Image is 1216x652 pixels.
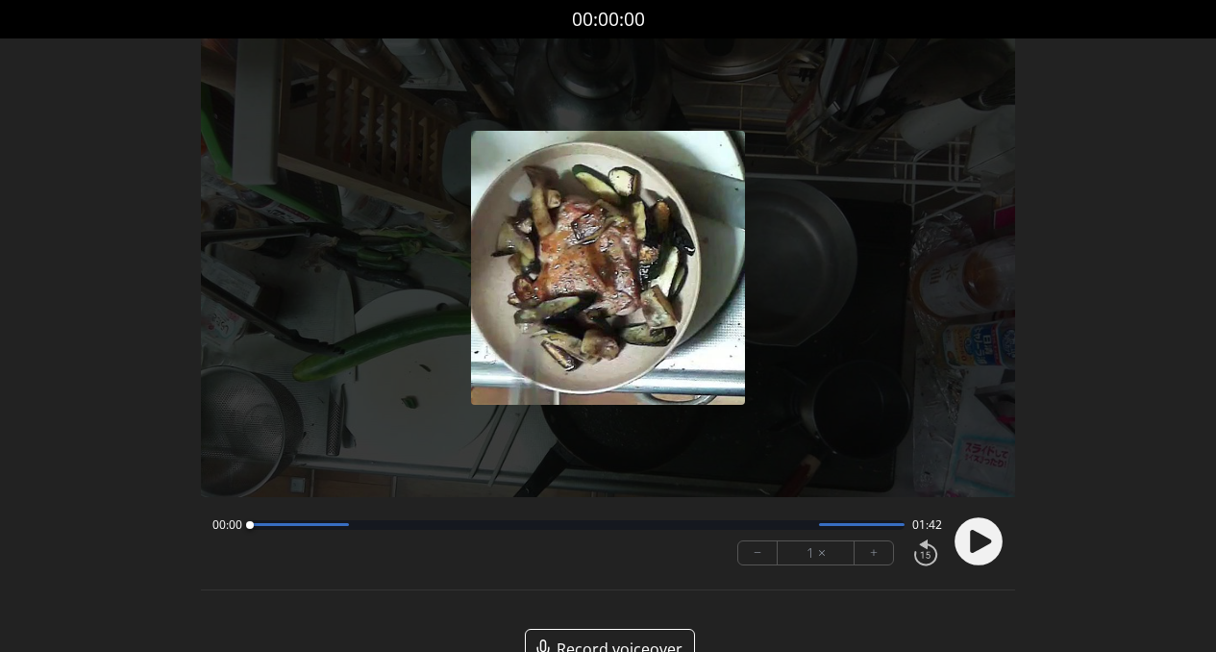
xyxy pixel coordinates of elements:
span: 00:00 [212,517,242,533]
button: − [738,541,778,564]
div: 1 × [778,541,855,564]
a: 00:00:00 [572,6,645,34]
span: 01:42 [912,517,942,533]
img: Poster Image [471,131,745,405]
button: + [855,541,893,564]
